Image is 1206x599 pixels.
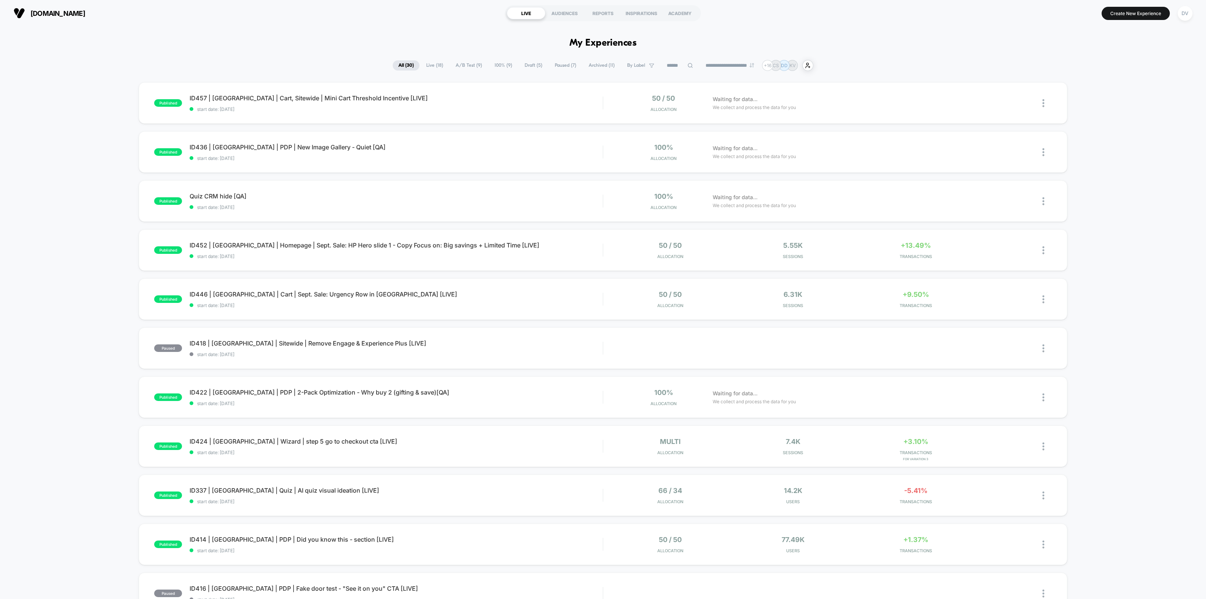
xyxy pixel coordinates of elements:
p: KV [790,63,796,68]
span: We collect and process the data for you [713,153,796,160]
div: DV [1178,6,1192,21]
span: 50 / 50 [659,536,682,544]
img: close [1042,246,1044,254]
span: Sessions [733,303,852,308]
span: Waiting for data... [713,95,758,103]
span: 77.49k [782,536,805,544]
span: published [154,541,182,548]
p: CS [773,63,779,68]
span: 50 / 50 [659,241,682,249]
span: Quiz CRM hide [QA] [190,192,603,200]
div: + 16 [762,60,773,71]
span: published [154,491,182,499]
span: ID457 | [GEOGRAPHIC_DATA] | Cart, Sitewide | Mini Cart Threshold Incentive [LIVE] [190,94,603,102]
img: end [750,63,754,68]
span: Waiting for data... [713,389,758,398]
span: 7.4k [786,438,800,445]
span: Live ( 18 ) [421,60,449,71]
span: ID416 | [GEOGRAPHIC_DATA] | PDP | Fake door test - "See it on you" CTA [LIVE] [190,585,603,592]
span: start date: [DATE] [190,352,603,357]
div: INSPIRATIONS [622,7,661,19]
span: -5.41% [904,487,927,495]
span: 14.2k [784,487,802,495]
span: published [154,295,182,303]
span: Allocation [657,450,683,455]
span: start date: [DATE] [190,548,603,553]
span: Users [733,548,852,553]
span: Allocation [650,107,676,112]
span: 100% [654,192,673,200]
span: 100% ( 9 ) [489,60,518,71]
img: close [1042,442,1044,450]
img: close [1042,99,1044,107]
span: Paused ( 7 ) [549,60,582,71]
span: start date: [DATE] [190,106,603,112]
h1: My Experiences [569,38,637,49]
span: A/B Test ( 9 ) [450,60,488,71]
img: close [1042,197,1044,205]
span: ID452 | [GEOGRAPHIC_DATA] | Homepage | Sept. Sale: HP Hero slide 1 - Copy Focus on: Big savings +... [190,241,603,249]
img: close [1042,148,1044,156]
span: TRANSACTIONS [856,450,975,455]
img: close [1042,590,1044,597]
div: LIVE [507,7,545,19]
span: Allocation [650,401,676,406]
img: close [1042,541,1044,548]
span: +1.37% [903,536,928,544]
span: published [154,442,182,450]
span: All ( 30 ) [393,60,419,71]
img: close [1042,344,1044,352]
span: start date: [DATE] [190,253,603,259]
span: Allocation [657,499,683,504]
span: Archived ( 11 ) [583,60,620,71]
span: 50 / 50 [652,94,675,102]
span: published [154,393,182,401]
span: start date: [DATE] [190,401,603,406]
span: Allocation [657,548,683,553]
span: TRANSACTIONS [856,254,975,259]
span: start date: [DATE] [190,450,603,455]
span: paused [154,590,182,597]
span: We collect and process the data for you [713,202,796,209]
button: [DOMAIN_NAME] [11,7,87,19]
span: +9.50% [903,290,929,298]
span: start date: [DATE] [190,155,603,161]
button: Create New Experience [1102,7,1170,20]
span: ID446 | [GEOGRAPHIC_DATA] | Cart | Sept. Sale: Urgency Row in [GEOGRAPHIC_DATA] [LIVE] [190,290,603,298]
span: paused [154,344,182,352]
span: +3.10% [903,438,928,445]
span: Allocation [657,254,683,259]
span: ID337 | [GEOGRAPHIC_DATA] | Quiz | AI quiz visual ideation [LIVE] [190,487,603,494]
span: start date: [DATE] [190,499,603,504]
span: published [154,148,182,156]
span: We collect and process the data for you [713,398,796,405]
span: 5.55k [783,241,803,249]
span: ID422 | [GEOGRAPHIC_DATA] | PDP | 2-Pack Optimization - Why buy 2 (gifting & save)[QA] [190,389,603,396]
div: REPORTS [584,7,622,19]
span: ID424 | [GEOGRAPHIC_DATA] | Wizard | step 5 go to checkout cta [LIVE] [190,438,603,445]
span: 100% [654,143,673,151]
span: 66 / 34 [658,487,682,495]
span: TRANSACTIONS [856,303,975,308]
span: 100% [654,389,673,396]
img: close [1042,295,1044,303]
span: By Label [627,63,645,68]
span: TRANSACTIONS [856,548,975,553]
span: ID436 | [GEOGRAPHIC_DATA] | PDP | New Image Gallery - Quiet [QA] [190,143,603,151]
span: 50 / 50 [659,290,682,298]
img: close [1042,491,1044,499]
span: TRANSACTIONS [856,499,975,504]
span: We collect and process the data for you [713,104,796,111]
div: AUDIENCES [545,7,584,19]
span: Waiting for data... [713,144,758,152]
span: ID418 | [GEOGRAPHIC_DATA] | Sitewide | Remove Engage & Experience Plus [LIVE] [190,339,603,347]
div: ACADEMY [661,7,699,19]
button: DV [1175,6,1195,21]
img: close [1042,393,1044,401]
span: published [154,197,182,205]
span: published [154,99,182,107]
span: Draft ( 5 ) [519,60,548,71]
span: Allocation [650,156,676,161]
span: [DOMAIN_NAME] [31,9,85,17]
span: start date: [DATE] [190,204,603,210]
